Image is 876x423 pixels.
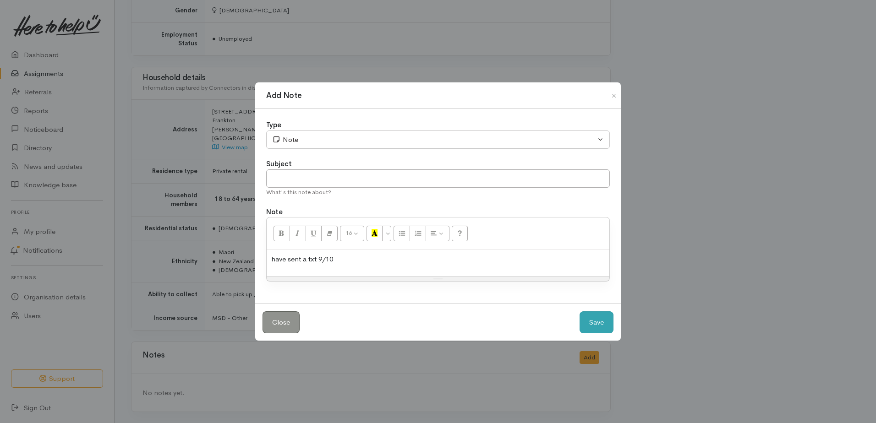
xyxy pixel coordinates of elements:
[382,226,391,241] button: More Color
[272,135,596,145] div: Note
[263,311,300,334] button: Close
[426,226,449,241] button: Paragraph
[367,226,383,241] button: Recent Color
[340,226,364,241] button: Font Size
[410,226,426,241] button: Ordered list (CTRL+SHIFT+NUM8)
[345,229,352,237] span: 16
[266,207,283,217] label: Note
[394,226,410,241] button: Unordered list (CTRL+SHIFT+NUM7)
[321,226,338,241] button: Remove Font Style (CTRL+\)
[607,90,621,101] button: Close
[290,226,306,241] button: Italic (CTRL+I)
[266,159,292,169] label: Subject
[266,188,610,197] div: What's this note about?
[266,130,610,149] button: Note
[271,254,605,265] p: have sent a txt 9/10
[274,226,290,241] button: Bold (CTRL+B)
[306,226,322,241] button: Underline (CTRL+U)
[452,226,468,241] button: Help
[266,90,301,102] h1: Add Note
[266,120,281,130] label: Type
[580,311,613,334] button: Save
[267,277,609,281] div: Resize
